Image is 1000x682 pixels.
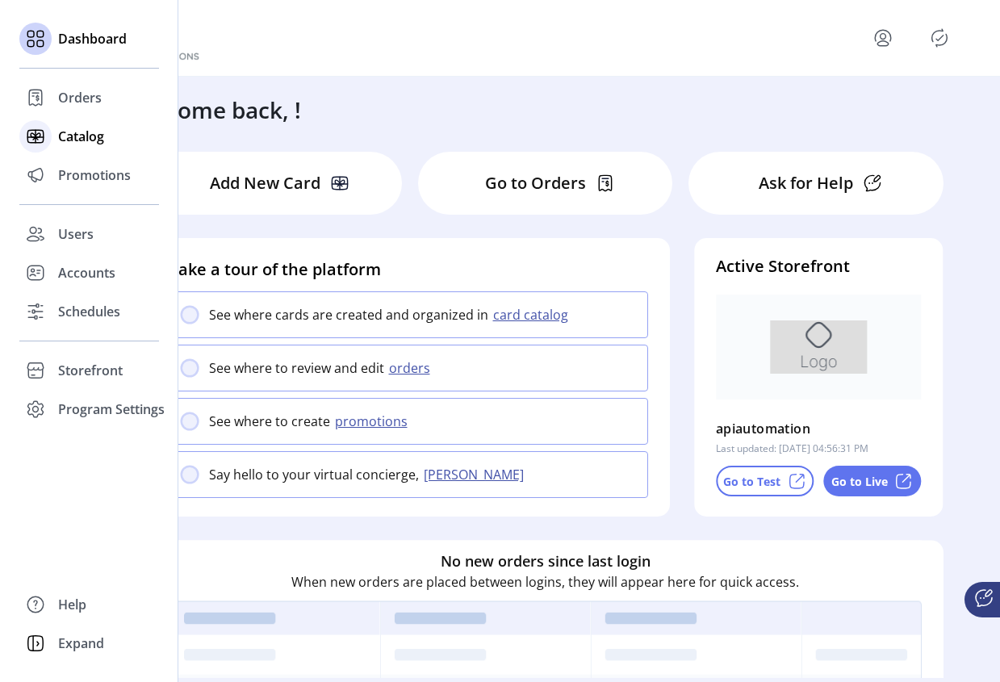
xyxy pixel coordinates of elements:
button: promotions [330,412,417,431]
button: Publisher Panel [927,25,952,51]
span: Catalog [58,127,104,146]
button: card catalog [488,305,578,324]
span: Dashboard [58,29,127,48]
button: orders [384,358,440,378]
p: When new orders are placed between logins, they will appear here for quick access. [291,572,799,592]
p: Go to Test [723,473,780,490]
span: Schedules [58,302,120,321]
p: Go to Live [831,473,888,490]
span: Help [58,595,86,614]
h4: Active Storefront [716,254,922,278]
p: Last updated: [DATE] 04:56:31 PM [716,441,868,456]
p: Say hello to your virtual concierge, [209,465,419,484]
button: [PERSON_NAME] [419,465,533,484]
span: Orders [58,88,102,107]
p: Ask for Help [759,171,853,195]
h6: No new orders since last login [441,550,651,572]
p: Go to Orders [485,171,586,195]
p: apiautomation [716,416,810,441]
p: See where to create [209,412,330,431]
p: See where to review and edit [209,358,384,378]
h3: Welcome back, ! [126,93,301,127]
span: Expand [58,634,104,653]
span: Promotions [58,165,131,185]
h4: Take a tour of the platform [169,257,648,282]
span: Users [58,224,94,244]
p: Add New Card [210,171,320,195]
span: Accounts [58,263,115,282]
button: menu [870,25,896,51]
span: Program Settings [58,400,165,419]
span: Storefront [58,361,123,380]
p: See where cards are created and organized in [209,305,488,324]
